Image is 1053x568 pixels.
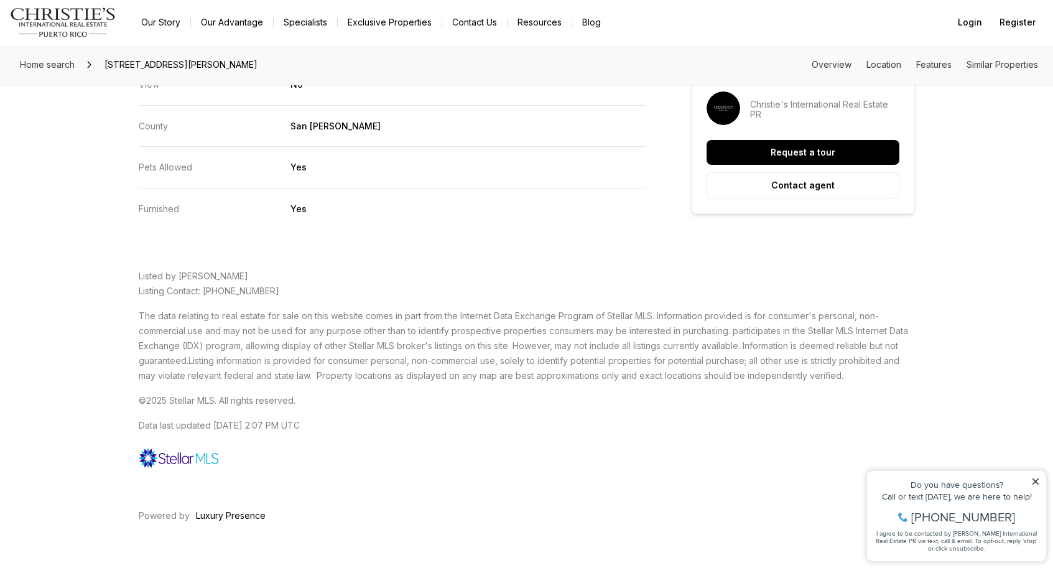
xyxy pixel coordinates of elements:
[866,59,901,70] a: Skip to: Location
[139,420,300,431] span: Data last updated [DATE] 2:07 PM UTC
[139,395,295,406] span: ©2025 Stellar MLS. All rights reserved.
[139,271,248,281] span: Listed by [PERSON_NAME]
[290,121,381,131] p: San [PERSON_NAME]
[13,40,180,49] div: Call or text [DATE], we are here to help!
[771,147,835,157] p: Request a tour
[191,14,273,31] a: Our Advantage
[13,28,180,37] div: Do you have questions?
[967,59,1038,70] a: Skip to: Similar Properties
[139,121,168,131] p: County
[338,14,442,31] a: Exclusive Properties
[274,14,337,31] a: Specialists
[20,59,75,70] span: Home search
[812,59,851,70] a: Skip to: Overview
[51,58,155,71] span: [PHONE_NUMBER]
[139,286,279,296] span: Listing Contact: [PHONE_NUMBER]
[196,508,266,523] a: Luxury Presence
[139,162,192,172] p: Pets Allowed
[139,203,179,214] p: Furnished
[572,14,611,31] a: Blog
[771,180,835,190] p: Contact agent
[139,508,190,523] span: Powered by
[196,510,266,521] span: Luxury Presence
[958,17,982,27] span: Login
[290,203,307,214] p: Yes
[442,14,507,31] button: Contact Us
[139,310,908,366] span: The data relating to real estate for sale on this website comes in part from the Internet Data Ex...
[707,140,899,165] button: Request a tour
[812,60,1038,70] nav: Page section menu
[750,100,899,119] p: Christie's International Real Estate PR
[950,10,990,35] button: Login
[1000,17,1036,27] span: Register
[707,172,899,198] button: Contact agent
[100,55,262,75] span: [STREET_ADDRESS][PERSON_NAME]
[15,55,80,75] a: Home search
[508,14,572,31] a: Resources
[131,14,190,31] a: Our Story
[16,77,177,100] span: I agree to be contacted by [PERSON_NAME] International Real Estate PR via text, call & email. To ...
[916,59,952,70] a: Skip to: Features
[10,7,116,37] img: logo
[139,355,899,381] span: Listing information is provided for consumer personal, non-commercial use, solely to identify pot...
[290,162,307,172] p: Yes
[992,10,1043,35] button: Register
